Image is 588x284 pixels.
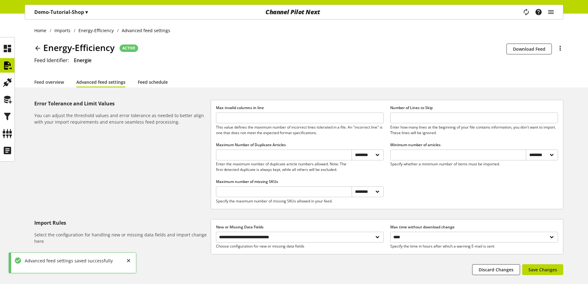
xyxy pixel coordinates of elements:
a: Feed schedule [138,79,168,85]
nav: main navigation [25,5,563,19]
p: Enter how many lines at the beginning of your file contains information, you don't want to import... [390,125,558,136]
span: Save Changes [528,266,557,273]
div: Advanced feed settings saved successfully [22,257,113,264]
span: Energy-Efficiency [78,27,114,34]
span: Energy-Efficiency [43,41,115,54]
p: Specify whether a minimum number of items must be imported. [390,161,526,167]
span: New or Missing Data Fields [216,224,264,230]
button: Discard Changes [472,264,520,275]
p: Demo-Tutorial-Shop [34,8,88,16]
span: Feed Identifier: [34,57,69,64]
span: Discard Changes [479,266,514,273]
label: Minimum number of articles [390,142,558,148]
h5: Error Tolerance and Limit Values [34,100,208,107]
p: Enter the maximum number of duplicate article numbers allowed. Note: The first detected duplicate... [216,161,352,172]
label: Maximum Number of Duplicate Articles [216,142,384,148]
p: Choose configuration for new or missing data fields [216,244,384,249]
span: Number of Lines to Skip [390,105,433,110]
label: Maximum number of missing SKUs [216,179,384,184]
span: Max invalid columns in line [216,105,264,110]
a: Home [34,27,50,34]
span: ACTIVE [122,45,135,51]
h5: Import Rules [34,219,208,227]
button: Download Feed [506,44,552,54]
a: Energy-Efficiency [75,27,117,34]
a: Advanced feed settings [76,79,125,85]
span: Download Feed [513,46,545,52]
span: Max time without download change [390,224,455,230]
p: Specify the time in hours after which a warning E-mail is sent [390,244,558,249]
span: ▾ [85,9,88,15]
a: Feed overview [34,79,64,85]
a: Imports [51,27,74,34]
span: Energie [74,57,91,64]
p: This value defines the maximum number of incorrect lines tolerated in a file. An "incorrect line"... [216,125,384,136]
h6: Select the configuration for handling new or missing data fields and import change here [34,231,208,244]
p: Specify the maximum number of missing SKUs allowed in your feed. [216,198,352,204]
button: Save Changes [522,264,563,275]
h6: You can adjust the threshold values and error tolerance as needed to better align with your impor... [34,112,208,125]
